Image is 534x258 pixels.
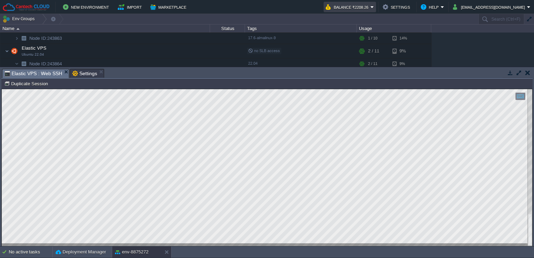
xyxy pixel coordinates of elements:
[15,58,19,69] img: AMDAwAAAACH5BAEAAAAALAAAAAABAAEAAAICRAEAOw==
[29,36,47,41] span: Node ID:
[29,61,63,67] a: Node ID:243864
[392,33,415,44] div: 14%
[29,35,63,41] span: 243863
[22,52,44,57] span: Ubuntu 22.04
[248,49,280,53] span: no SLB access
[19,33,29,44] img: AMDAwAAAACH5BAEAAAAALAAAAAABAAEAAAICRAEAOw==
[9,44,19,58] img: AMDAwAAAACH5BAEAAAAALAAAAAABAAEAAAICRAEAOw==
[2,14,37,24] button: Env Groups
[56,249,106,256] button: Deployment Manager
[326,3,370,11] button: Balance ₹2208.26
[16,28,20,30] img: AMDAwAAAACH5BAEAAAAALAAAAAABAAEAAAICRAEAOw==
[21,45,48,51] a: Elastic VPSUbuntu 22.04
[368,44,379,58] div: 2 / 11
[72,69,97,78] span: Settings
[245,24,356,33] div: Tags
[421,3,441,11] button: Help
[118,3,144,11] button: Import
[9,246,52,258] div: No active tasks
[115,249,149,256] button: env-8875272
[150,3,188,11] button: Marketplace
[368,58,377,69] div: 2 / 11
[383,3,412,11] button: Settings
[248,61,258,65] span: 22.04
[5,69,62,78] span: Elastic VPS : Web SSH
[15,33,19,44] img: AMDAwAAAACH5BAEAAAAALAAAAAABAAEAAAICRAEAOw==
[5,44,9,58] img: AMDAwAAAACH5BAEAAAAALAAAAAABAAEAAAICRAEAOw==
[357,24,431,33] div: Usage
[2,3,50,12] img: Cantech Cloud
[368,33,377,44] div: 1 / 10
[63,3,111,11] button: New Environment
[4,80,50,87] button: Duplicate Session
[210,24,245,33] div: Status
[29,35,63,41] a: Node ID:243863
[392,58,415,69] div: 9%
[29,61,63,67] span: 243864
[248,36,276,40] span: 17.6-almalinux-9
[21,45,48,51] span: Elastic VPS
[1,24,210,33] div: Name
[392,44,415,58] div: 9%
[29,61,47,66] span: Node ID:
[453,3,527,11] button: [EMAIL_ADDRESS][DOMAIN_NAME]
[19,58,29,69] img: AMDAwAAAACH5BAEAAAAALAAAAAABAAEAAAICRAEAOw==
